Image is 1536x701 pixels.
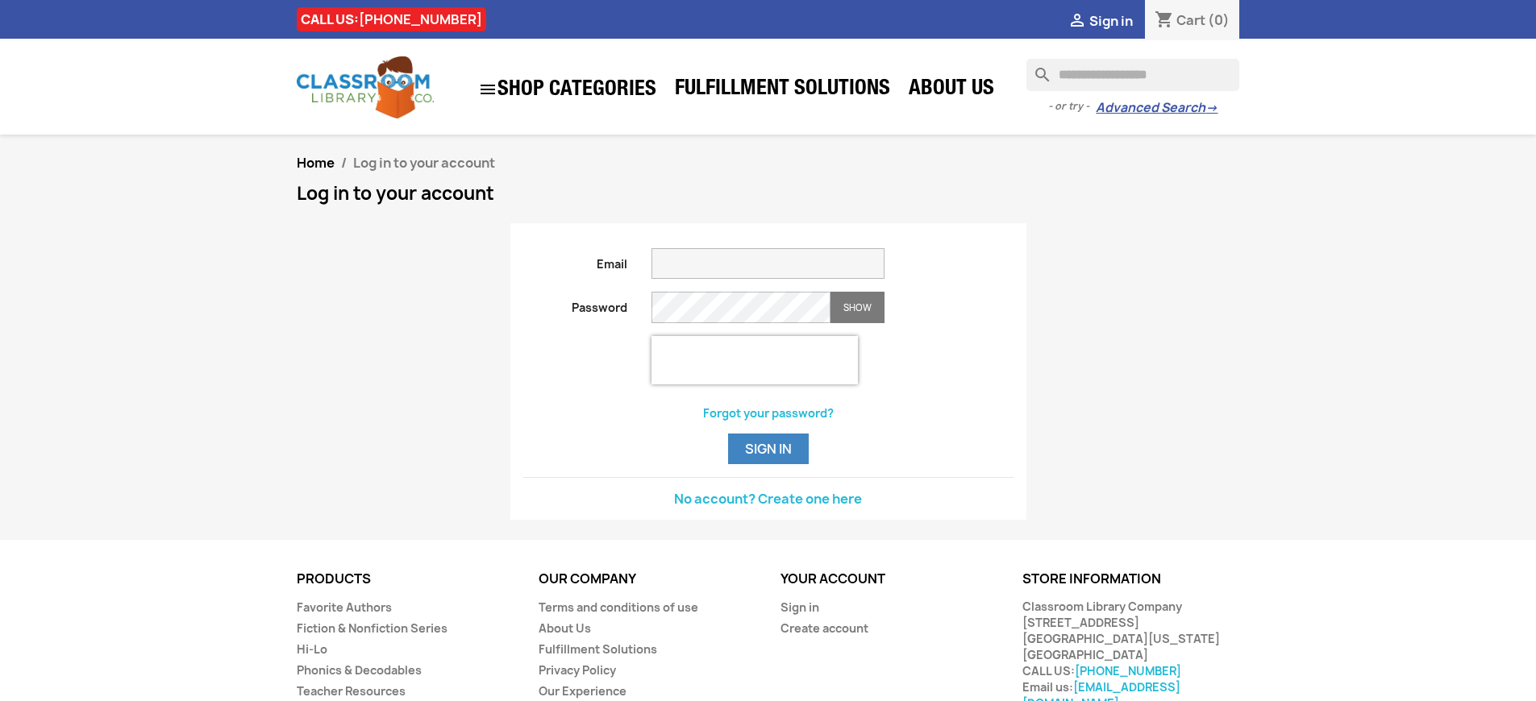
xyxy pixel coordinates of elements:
[297,620,447,636] a: Fiction & Nonfiction Series
[511,292,640,316] label: Password
[297,599,392,615] a: Favorite Authors
[1068,12,1133,30] a:  Sign in
[703,405,834,421] a: Forgot your password?
[539,662,616,678] a: Privacy Policy
[539,620,591,636] a: About Us
[297,7,486,31] div: CALL US:
[297,641,327,657] a: Hi-Lo
[297,683,406,699] a: Teacher Resources
[1205,100,1218,116] span: →
[1026,59,1046,78] i: search
[780,599,819,615] a: Sign in
[651,336,858,384] iframe: reCAPTCHA
[297,572,514,587] p: Products
[651,292,830,323] input: Password input
[901,74,1002,106] a: About Us
[780,570,885,587] a: Your account
[1022,572,1240,587] p: Store information
[830,292,885,323] button: Show
[353,154,495,172] span: Log in to your account
[539,599,698,615] a: Terms and conditions of use
[539,683,626,699] a: Our Experience
[539,572,756,587] p: Our company
[511,248,640,272] label: Email
[297,154,335,172] a: Home
[297,184,1240,203] h1: Log in to your account
[1208,11,1230,29] span: (0)
[1075,663,1181,678] a: [PHONE_NUMBER]
[674,490,862,508] a: No account? Create one here
[1068,12,1087,31] i: 
[297,56,434,118] img: Classroom Library Company
[297,662,422,678] a: Phonics & Decodables
[1026,59,1239,91] input: Search
[1155,11,1174,31] i: shopping_cart
[470,72,664,107] a: SHOP CATEGORIES
[478,80,497,99] i: 
[780,620,868,636] a: Create account
[1096,100,1218,116] a: Advanced Search→
[1089,12,1133,30] span: Sign in
[539,641,657,657] a: Fulfillment Solutions
[667,74,898,106] a: Fulfillment Solutions
[1048,98,1096,114] span: - or try -
[359,10,482,28] a: [PHONE_NUMBER]
[1176,11,1205,29] span: Cart
[728,433,809,464] button: Sign in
